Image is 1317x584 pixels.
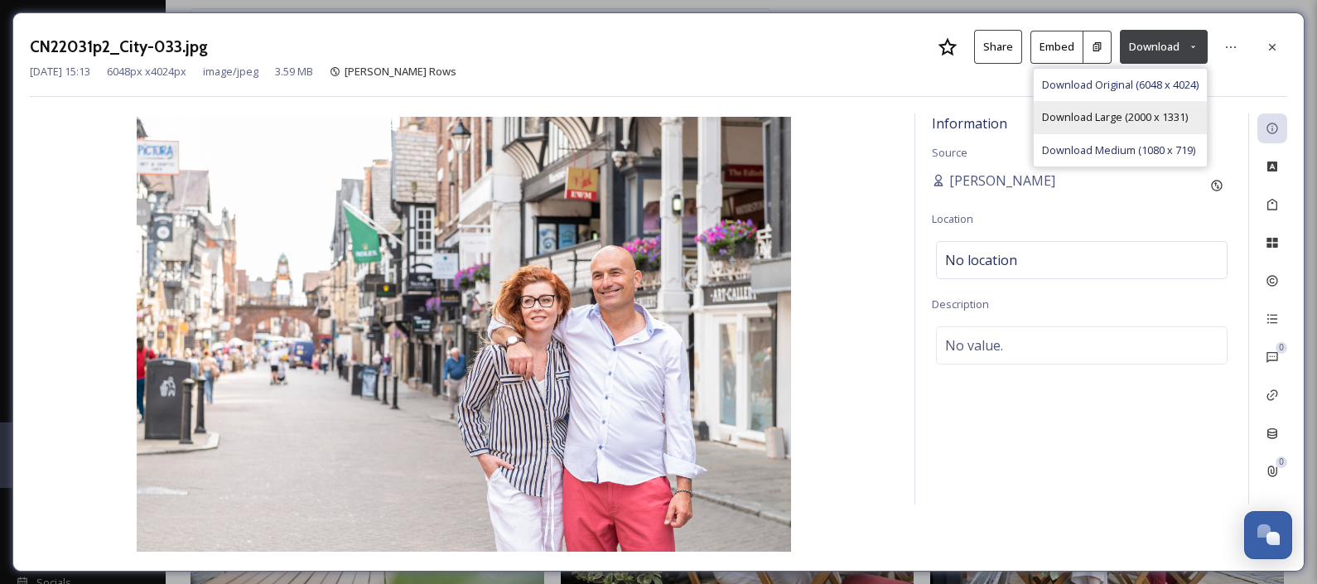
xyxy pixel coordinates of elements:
[932,297,989,311] span: Description
[932,211,973,226] span: Location
[1276,342,1287,354] div: 0
[949,171,1055,191] span: [PERSON_NAME]
[345,64,456,79] span: [PERSON_NAME] Rows
[1042,109,1188,125] span: Download Large (2000 x 1331)
[30,117,898,552] img: CN22031p2_City-033.jpg
[275,64,313,80] span: 3.59 MB
[203,64,258,80] span: image/jpeg
[30,35,208,59] h3: CN22031p2_City-033.jpg
[1042,77,1199,93] span: Download Original (6048 x 4024)
[945,250,1017,270] span: No location
[1276,456,1287,468] div: 0
[1042,142,1195,158] span: Download Medium (1080 x 719)
[107,64,186,80] span: 6048 px x 4024 px
[945,335,1003,355] span: No value.
[1244,511,1292,559] button: Open Chat
[1030,31,1083,64] button: Embed
[932,145,967,160] span: Source
[1120,30,1208,64] button: Download
[974,30,1022,64] button: Share
[30,64,90,80] span: [DATE] 15:13
[932,114,1007,133] span: Information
